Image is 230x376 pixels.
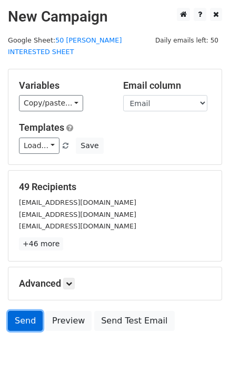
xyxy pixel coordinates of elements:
a: Send Test Email [94,311,174,331]
a: Load... [19,138,59,154]
h5: Email column [123,80,212,91]
small: Google Sheet: [8,36,122,56]
span: Daily emails left: 50 [152,35,222,46]
iframe: Chat Widget [177,326,230,376]
a: Daily emails left: 50 [152,36,222,44]
h2: New Campaign [8,8,222,26]
small: [EMAIL_ADDRESS][DOMAIN_NAME] [19,211,136,218]
h5: Advanced [19,278,211,289]
small: [EMAIL_ADDRESS][DOMAIN_NAME] [19,222,136,230]
a: +46 more [19,237,63,250]
a: 50 [PERSON_NAME] INTERESTED SHEET [8,36,122,56]
h5: 49 Recipients [19,181,211,193]
a: Preview [45,311,92,331]
a: Copy/paste... [19,95,83,111]
a: Send [8,311,43,331]
small: [EMAIL_ADDRESS][DOMAIN_NAME] [19,199,136,206]
h5: Variables [19,80,107,91]
a: Templates [19,122,64,133]
button: Save [76,138,103,154]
